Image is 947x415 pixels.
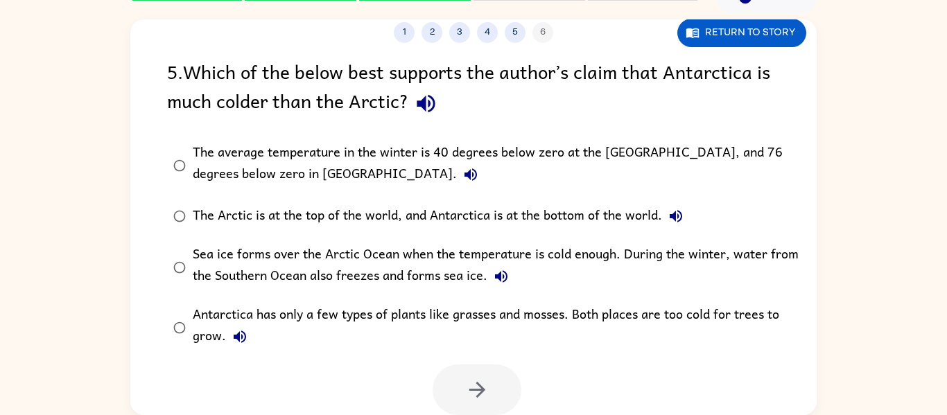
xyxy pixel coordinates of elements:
button: Antarctica has only a few types of plants like grasses and mosses. Both places are too cold for t... [226,323,254,351]
button: 1 [394,22,415,43]
button: 5 [505,22,525,43]
button: 3 [449,22,470,43]
div: The average temperature in the winter is 40 degrees below zero at the [GEOGRAPHIC_DATA], and 76 d... [193,142,799,188]
div: Antarctica has only a few types of plants like grasses and mosses. Both places are too cold for t... [193,304,799,351]
button: Return to story [677,19,806,47]
button: Sea ice forms over the Arctic Ocean when the temperature is cold enough. During the winter, water... [487,263,515,290]
button: 2 [422,22,442,43]
button: The average temperature in the winter is 40 degrees below zero at the [GEOGRAPHIC_DATA], and 76 d... [457,161,485,188]
button: 4 [477,22,498,43]
div: Sea ice forms over the Arctic Ocean when the temperature is cold enough. During the winter, water... [193,244,799,290]
div: The Arctic is at the top of the world, and Antarctica is at the bottom of the world. [193,202,690,230]
button: The Arctic is at the top of the world, and Antarctica is at the bottom of the world. [662,202,690,230]
div: 5 . Which of the below best supports the author’s claim that Antarctica is much colder than the A... [167,57,780,121]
